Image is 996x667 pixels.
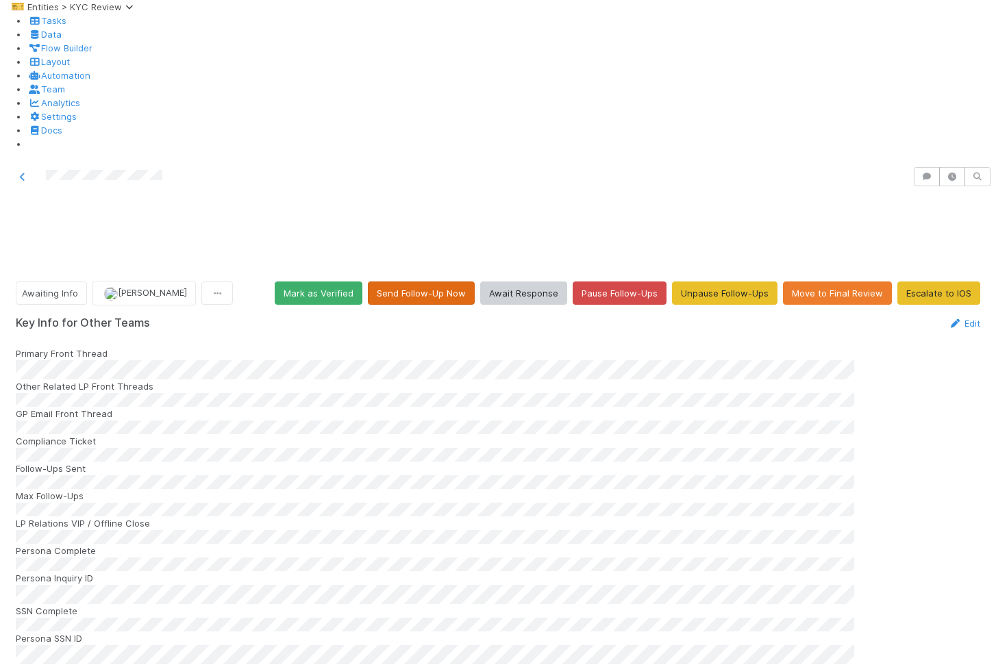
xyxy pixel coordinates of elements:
a: Docs [27,125,62,136]
div: Persona Complete [16,544,980,557]
button: Escalate to IOS [897,281,980,305]
img: AngelList [13,42,85,56]
button: Mark as Verified [275,281,362,305]
div: Persona Inquiry ID [16,571,980,585]
p: In order to finalize your investment entity verification and complete the U.S. KYB compliance pro... [38,136,420,185]
div: SSN Complete [16,604,980,618]
button: Pause Follow-Ups [573,281,667,305]
a: Data [27,29,62,40]
div: Follow-Ups Sent [16,462,980,475]
button: Awaiting Info [16,281,87,305]
p: Hi Arunan, [38,110,420,126]
a: Settings [27,111,77,122]
button: Move to Final Review [783,281,892,305]
div: Compliance Ticket [16,434,980,448]
a: Automation [27,70,90,81]
div: Max Follow-Ups [16,489,980,503]
h5: Key Info for Other Teams [16,316,150,330]
span: Entities > KYC Review [27,1,138,12]
button: Send Follow-Up Now [368,281,475,305]
a: Flow Builder [27,42,92,53]
button: [PERSON_NAME] [92,281,196,305]
p: To complete your review, . We accept a variety of documents as evidence, but the most common are ... [65,305,420,388]
div: Primary Front Thread [16,347,980,360]
span: [PERSON_NAME] [118,287,187,298]
a: Analytics [27,97,80,108]
span: Awaiting Info [22,288,78,299]
div: LP Relations VIP / Offline Close [16,516,980,530]
a: Layout [27,56,70,67]
p: It looks like you may have begun this process but have not yet completed it. Please be sure to cl... [38,221,420,270]
button: Unpause Follow-Ups [672,281,777,305]
img: avatar_7d83f73c-397d-4044-baf2-bb2da42e298f.png [104,287,118,301]
div: Other Related LP Front Threads [16,379,980,393]
strong: Additional Information Required: [38,282,188,293]
a: Please submit the required KYC information here. [38,197,264,208]
strong: [PERSON_NAME]. [241,171,324,182]
a: Tasks [27,15,66,26]
a: Team [27,84,65,95]
a: Edit [948,318,980,329]
div: Persona SSN ID [16,631,980,645]
div: GP Email Front Thread [16,407,980,420]
strong: we require evidence of entity registration or good standing for [MEDICAL_ID] ONTARIO INC. as issu... [65,308,396,352]
span: 🎫 [11,1,25,12]
button: Await Response [480,281,567,305]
